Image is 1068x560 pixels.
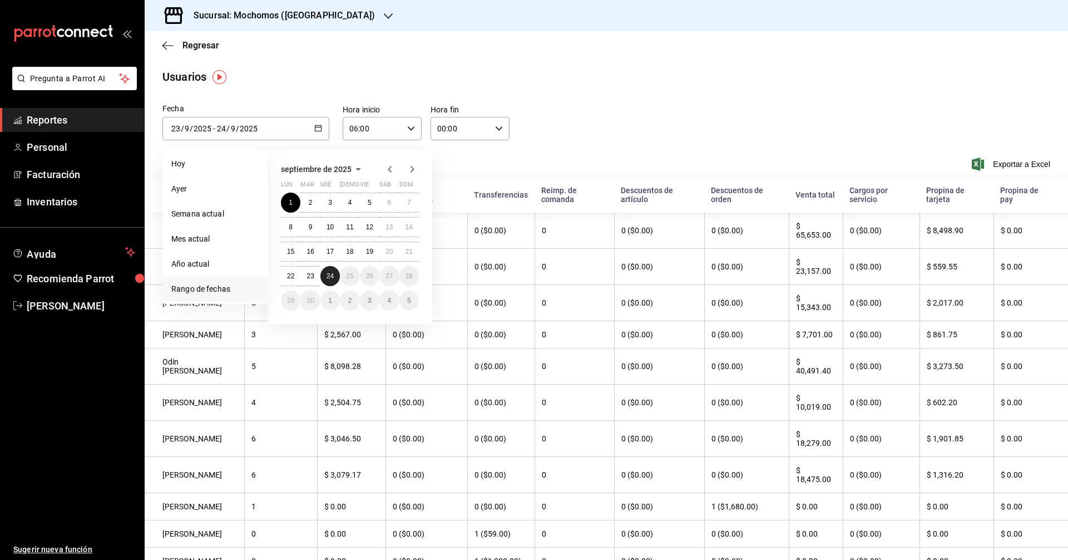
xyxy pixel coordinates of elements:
[300,242,320,262] button: 16 de septiembre de 2025
[385,457,468,493] th: 0 ($0.00)
[328,199,332,207] abbr: 3 de septiembre de 2025
[145,457,244,493] th: [PERSON_NAME]
[467,213,535,249] th: 0 ($0.00)
[843,457,919,493] th: 0 ($0.00)
[13,544,135,556] span: Sugerir nueva función
[467,421,535,457] th: 0 ($0.00)
[145,249,244,285] th: [PERSON_NAME]
[467,520,535,548] th: 1 ($59.00)
[287,248,294,256] abbr: 15 de septiembre de 2025
[399,291,419,311] button: 5 de octubre de 2025
[317,385,385,421] th: $ 2,504.75
[919,213,993,249] th: $ 8,498.90
[360,181,369,193] abbr: viernes
[614,249,704,285] th: 0 ($0.00)
[406,272,413,280] abbr: 28 de septiembre de 2025
[614,493,704,520] th: 0 ($0.00)
[145,421,244,457] th: [PERSON_NAME]
[281,291,300,311] button: 29 de septiembre de 2025
[535,177,614,213] th: Reimp. de comanda
[281,217,300,237] button: 8 de septiembre de 2025
[789,520,843,548] th: $ 0.00
[162,202,268,227] li: Semana actual
[614,213,704,249] th: 0 ($0.00)
[387,199,391,207] abbr: 6 de septiembre de 2025
[993,457,1068,493] th: $ 0.00
[244,457,317,493] th: 6
[407,199,411,207] abbr: 7 de septiembre de 2025
[317,421,385,457] th: $ 3,046.50
[614,177,704,213] th: Descuentos de artículo
[789,213,843,249] th: $ 65,653.00
[385,248,393,256] abbr: 20 de septiembre de 2025
[368,297,372,304] abbr: 3 de octubre de 2025
[244,385,317,421] th: 4
[281,165,352,174] span: septiembre de 2025
[406,223,413,231] abbr: 14 de septiembre de 2025
[843,285,919,321] th: 0 ($0.00)
[843,321,919,348] th: 0 ($0.00)
[704,285,789,321] th: 0 ($0.00)
[467,385,535,421] th: 0 ($0.00)
[919,385,993,421] th: $ 602.20
[346,248,353,256] abbr: 18 de septiembre de 2025
[704,321,789,348] th: 0 ($0.00)
[145,493,244,520] th: [PERSON_NAME]
[993,213,1068,249] th: $ 0.00
[300,217,320,237] button: 9 de septiembre de 2025
[843,177,919,213] th: Cargos por servicio
[919,493,993,520] th: $ 0.00
[919,421,993,457] th: $ 1,901.85
[993,285,1068,321] th: $ 0.00
[704,348,789,385] th: 0 ($0.00)
[340,291,359,311] button: 2 de octubre de 2025
[366,223,373,231] abbr: 12 de septiembre de 2025
[162,277,268,302] li: Rango de fechas
[289,223,293,231] abbr: 8 de septiembre de 2025
[287,272,294,280] abbr: 22 de septiembre de 2025
[281,266,300,286] button: 22 de septiembre de 2025
[614,285,704,321] th: 0 ($0.00)
[327,223,334,231] abbr: 10 de septiembre de 2025
[281,181,293,193] abbr: lunes
[467,493,535,520] th: 0 ($0.00)
[346,272,353,280] abbr: 25 de septiembre de 2025
[789,321,843,348] th: $ 7,701.00
[181,124,184,133] span: /
[12,67,137,90] button: Pregunta a Parrot AI
[535,285,614,321] th: 0
[399,242,419,262] button: 21 de septiembre de 2025
[300,181,314,193] abbr: martes
[184,124,190,133] input: Month
[281,193,300,213] button: 1 de septiembre de 2025
[704,457,789,493] th: 0 ($0.00)
[162,103,329,115] div: Fecha
[379,242,399,262] button: 20 de septiembre de 2025
[27,167,135,182] span: Facturación
[145,385,244,421] th: [PERSON_NAME]
[993,348,1068,385] th: $ 0.00
[317,493,385,520] th: $ 0.00
[320,291,340,311] button: 1 de octubre de 2025
[27,245,121,259] span: Ayuda
[993,177,1068,213] th: Propina de pay
[535,520,614,548] th: 0
[431,106,510,114] label: Hora fin
[993,385,1068,421] th: $ 0.00
[244,520,317,548] th: 0
[974,158,1050,171] button: Exportar a Excel
[320,242,340,262] button: 17 de septiembre de 2025
[216,124,226,133] input: Day
[789,249,843,285] th: $ 23,157.00
[399,266,419,286] button: 28 de septiembre de 2025
[385,493,468,520] th: 0 ($0.00)
[145,348,244,385] th: Odin [PERSON_NAME]
[343,106,422,114] label: Hora inicio
[535,385,614,421] th: 0
[789,177,843,213] th: Venta total
[360,242,379,262] button: 19 de septiembre de 2025
[244,321,317,348] th: 3
[317,457,385,493] th: $ 3,079.17
[27,194,135,209] span: Inventarios
[145,213,244,249] th: [PERSON_NAME]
